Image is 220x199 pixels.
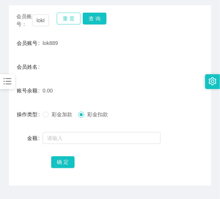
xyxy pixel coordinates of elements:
button: 重 置 [57,13,81,25]
button: 确 定 [51,156,75,168]
input: 会员账号 [32,14,49,26]
i: 图标: bars [3,76,12,86]
label: 会员姓名 [17,64,43,70]
label: 金额 [27,135,43,141]
span: lok889 [43,40,58,46]
span: 彩金扣款 [84,111,111,117]
input: 请输入 [43,132,161,144]
label: 账号余额 [17,88,43,94]
button: 查 询 [83,13,106,25]
i: 图标: setting [208,77,217,85]
label: 会员账号 [17,40,43,46]
span: 彩金加款 [49,111,75,117]
span: 会员账号： [16,13,32,28]
label: 操作类型 [17,111,43,117]
span: 0.00 [43,88,53,94]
